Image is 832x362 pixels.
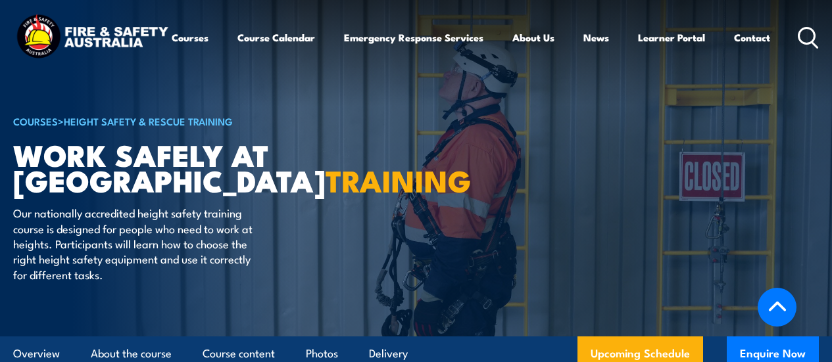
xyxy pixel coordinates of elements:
[13,114,58,128] a: COURSES
[13,113,338,129] h6: >
[64,114,233,128] a: Height Safety & Rescue Training
[13,141,338,192] h1: Work Safely at [GEOGRAPHIC_DATA]
[237,22,315,53] a: Course Calendar
[512,22,554,53] a: About Us
[638,22,705,53] a: Learner Portal
[734,22,770,53] a: Contact
[344,22,483,53] a: Emergency Response Services
[326,157,472,202] strong: TRAINING
[583,22,609,53] a: News
[13,205,253,282] p: Our nationally accredited height safety training course is designed for people who need to work a...
[172,22,208,53] a: Courses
